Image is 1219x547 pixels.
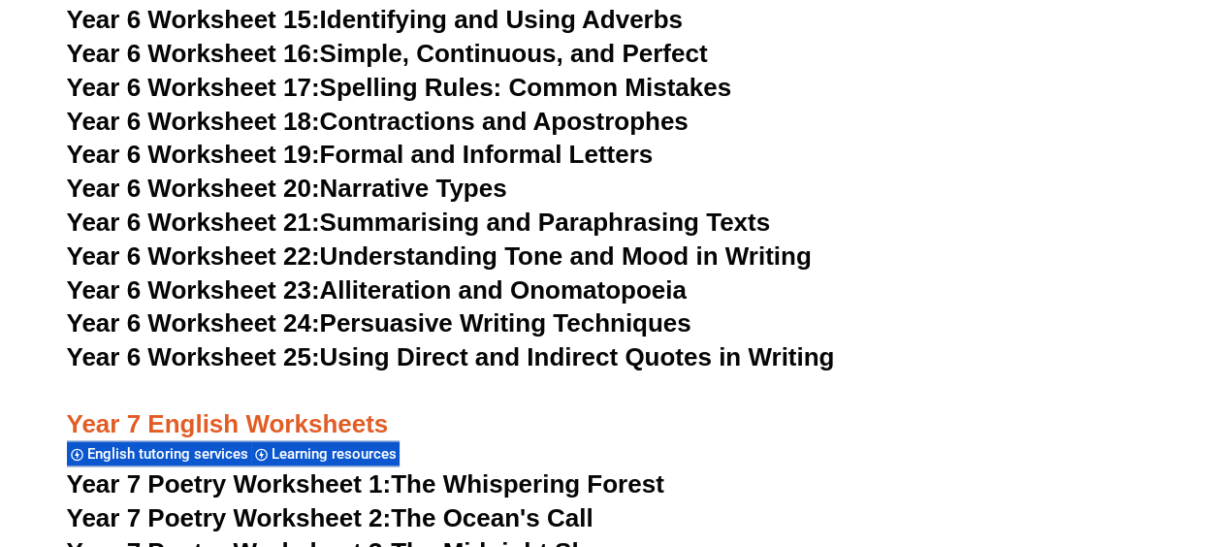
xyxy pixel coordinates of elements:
a: Year 6 Worksheet 23:Alliteration and Onomatopoeia [67,275,687,305]
span: Year 6 Worksheet 17: [67,73,320,102]
a: Year 6 Worksheet 16:Simple, Continuous, and Perfect [67,39,708,68]
span: Year 6 Worksheet 21: [67,208,320,237]
span: Year 6 Worksheet 19: [67,140,320,169]
span: Year 6 Worksheet 24: [67,308,320,338]
a: Year 6 Worksheet 18:Contractions and Apostrophes [67,107,689,136]
span: Year 6 Worksheet 22: [67,241,320,271]
span: Year 6 Worksheet 15: [67,5,320,34]
a: Year 6 Worksheet 19:Formal and Informal Letters [67,140,654,169]
h3: Year 7 English Worksheets [67,375,1153,441]
div: Learning resources [251,440,400,467]
a: Year 7 Poetry Worksheet 2:The Ocean's Call [67,503,593,532]
span: Learning resources [272,445,402,463]
iframe: Chat Widget [896,328,1219,547]
a: Year 6 Worksheet 17:Spelling Rules: Common Mistakes [67,73,731,102]
a: Year 6 Worksheet 15:Identifying and Using Adverbs [67,5,683,34]
a: Year 6 Worksheet 25:Using Direct and Indirect Quotes in Writing [67,342,835,371]
span: English tutoring services [87,445,254,463]
span: Year 6 Worksheet 16: [67,39,320,68]
a: Year 7 Poetry Worksheet 1:The Whispering Forest [67,469,664,499]
div: English tutoring services [67,440,251,467]
a: Year 6 Worksheet 22:Understanding Tone and Mood in Writing [67,241,812,271]
span: Year 6 Worksheet 25: [67,342,320,371]
span: Year 7 Poetry Worksheet 1: [67,469,392,499]
a: Year 6 Worksheet 24:Persuasive Writing Techniques [67,308,691,338]
span: Year 6 Worksheet 23: [67,275,320,305]
a: Year 6 Worksheet 20:Narrative Types [67,174,507,203]
span: Year 6 Worksheet 18: [67,107,320,136]
span: Year 6 Worksheet 20: [67,174,320,203]
span: Year 7 Poetry Worksheet 2: [67,503,392,532]
a: Year 6 Worksheet 21:Summarising and Paraphrasing Texts [67,208,770,237]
